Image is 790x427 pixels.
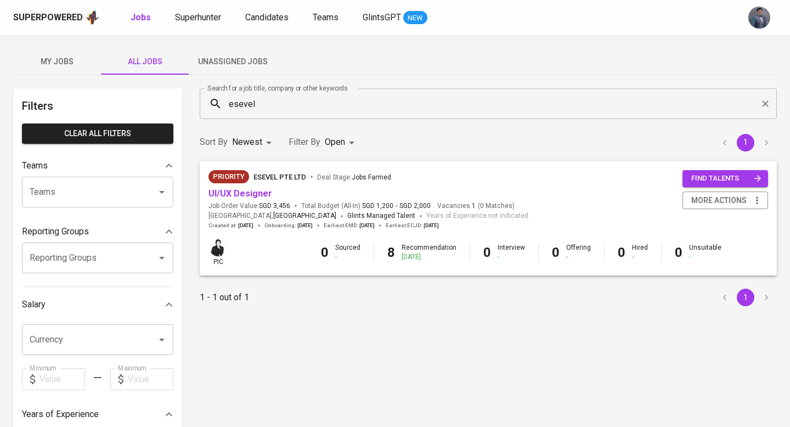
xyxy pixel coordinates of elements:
span: [DATE] [424,222,439,229]
span: find talents [691,172,761,185]
p: Teams [22,159,48,172]
span: Unassigned Jobs [195,55,270,69]
span: Superhunter [175,12,221,23]
span: Years of Experience not indicated. [426,211,530,222]
span: Vacancies ( 0 Matches ) [437,201,515,211]
span: Onboarding : [264,222,313,229]
img: app logo [85,9,100,26]
b: 8 [387,245,395,260]
p: Reporting Groups [22,225,89,238]
span: Earliest EMD : [324,222,375,229]
a: Candidates [245,11,291,25]
div: Open [325,132,358,153]
div: [DATE] [402,252,456,262]
b: 0 [675,245,682,260]
div: - [632,252,648,262]
b: 0 [552,245,560,260]
a: Superpoweredapp logo [13,9,100,26]
span: Open [325,137,345,147]
div: New Job received from Demand Team [208,170,249,183]
h6: Filters [22,97,173,115]
span: My Jobs [20,55,94,69]
button: find talents [682,170,768,187]
div: - [335,252,360,262]
span: SGD 3,456 [259,201,290,211]
button: Clear [758,96,773,111]
b: 0 [321,245,329,260]
a: Jobs [131,11,153,25]
span: [GEOGRAPHIC_DATA] , [208,211,336,222]
b: Jobs [131,12,151,23]
span: ESEVEL PTE LTD [253,173,306,181]
img: jhon@glints.com [748,7,770,29]
a: UI/UX Designer [208,188,272,199]
div: Unsuitable [689,243,721,262]
img: medwi@glints.com [210,239,227,256]
button: Open [154,332,170,347]
div: - [566,252,591,262]
button: Open [154,250,170,266]
div: Interview [498,243,525,262]
div: - [498,252,525,262]
span: Candidates [245,12,289,23]
div: Newest [232,132,275,153]
p: Salary [22,298,46,311]
span: - [396,201,397,211]
a: Teams [313,11,341,25]
div: Years of Experience [22,403,173,425]
span: Priority [208,171,249,182]
button: Clear All filters [22,123,173,144]
button: page 1 [737,289,754,306]
span: Created at : [208,222,253,229]
b: 0 [618,245,625,260]
b: 0 [483,245,491,260]
span: SGD 1,200 [362,201,393,211]
input: Value [39,368,85,390]
nav: pagination navigation [714,134,777,151]
input: Value [128,368,173,390]
div: Offering [566,243,591,262]
div: Teams [22,155,173,177]
button: Open [154,184,170,200]
span: Job Order Value [208,201,290,211]
span: Glints Managed Talent [347,212,415,220]
p: Filter By [289,136,320,149]
button: page 1 [737,134,754,151]
span: [DATE] [297,222,313,229]
span: Clear All filters [31,127,165,141]
div: - [689,252,721,262]
nav: pagination navigation [714,289,777,306]
span: Deal Stage : [317,173,391,181]
span: Jobs Farmed [352,173,391,181]
span: GlintsGPT [363,12,401,23]
span: Earliest ECJD : [386,222,439,229]
span: All Jobs [108,55,182,69]
div: Reporting Groups [22,221,173,243]
p: Sort By [200,136,228,149]
span: NEW [403,13,427,24]
span: 1 [470,201,476,211]
div: Superpowered [13,12,83,24]
div: Salary [22,294,173,316]
p: Years of Experience [22,408,99,421]
span: [DATE] [238,222,253,229]
a: Superhunter [175,11,223,25]
span: Total Budget (All-In) [301,201,431,211]
div: pic [208,238,228,267]
span: Teams [313,12,338,23]
p: Newest [232,136,262,149]
p: 1 - 1 out of 1 [200,291,249,304]
div: Sourced [335,243,360,262]
span: SGD 2,000 [399,201,431,211]
a: GlintsGPT NEW [363,11,427,25]
div: Hired [632,243,648,262]
span: more actions [691,194,747,207]
span: [DATE] [359,222,375,229]
button: more actions [682,192,768,210]
span: [GEOGRAPHIC_DATA] [273,211,336,222]
div: Recommendation [402,243,456,262]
